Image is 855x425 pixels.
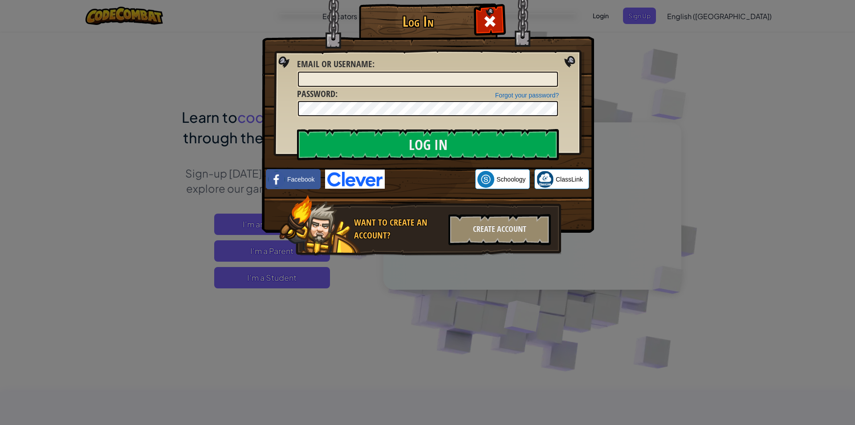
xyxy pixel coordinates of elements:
[297,58,375,71] label: :
[497,175,525,184] span: Schoology
[361,14,475,29] h1: Log In
[672,9,846,131] iframe: Sign in with Google Dialog
[354,216,443,242] div: Want to create an account?
[556,175,583,184] span: ClassLink
[287,175,314,184] span: Facebook
[297,129,559,160] input: Log In
[389,170,471,189] div: Sign in with Google. Opens in new tab
[537,171,554,188] img: classlink-logo-small.png
[385,170,475,189] iframe: Sign in with Google Button
[325,170,385,189] img: clever-logo-blue.png
[448,214,551,245] div: Create Account
[297,88,335,100] span: Password
[268,171,285,188] img: facebook_small.png
[297,88,338,101] label: :
[495,92,559,99] a: Forgot your password?
[477,171,494,188] img: schoology.png
[297,58,372,70] span: Email or Username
